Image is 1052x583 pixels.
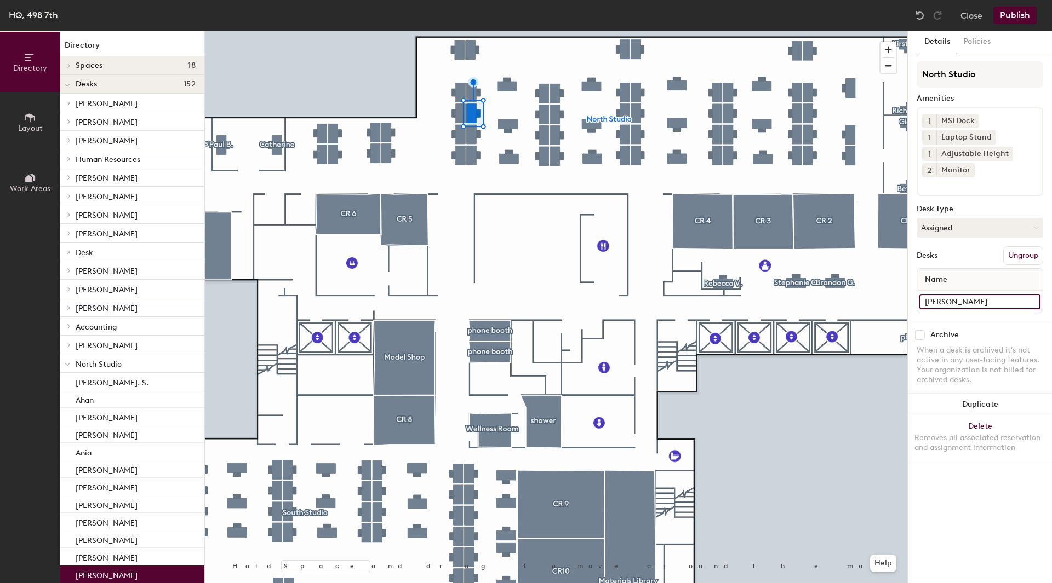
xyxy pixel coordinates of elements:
p: [PERSON_NAME] [76,480,138,493]
img: Redo [932,10,943,21]
div: Amenities [917,94,1043,103]
p: [PERSON_NAME] [76,428,138,440]
span: [PERSON_NAME] [76,99,138,108]
div: MSI Dock [936,114,979,128]
span: Human Resources [76,155,140,164]
p: [PERSON_NAME] [76,498,138,510]
div: Monitor [936,163,975,177]
span: North Studio [76,360,122,369]
p: [PERSON_NAME] [76,550,138,563]
input: Unnamed desk [919,294,1040,309]
div: Laptop Stand [936,130,996,145]
span: [PERSON_NAME] [76,341,138,350]
span: Spaces [76,61,103,70]
p: [PERSON_NAME] [76,568,138,580]
span: [PERSON_NAME] [76,304,138,313]
p: [PERSON_NAME] [76,533,138,545]
span: Desks [76,80,97,89]
button: Ungroup [1003,246,1043,265]
p: [PERSON_NAME] [76,410,138,423]
p: [PERSON_NAME] [76,515,138,528]
span: Accounting [76,322,117,332]
span: [PERSON_NAME] [76,174,138,183]
span: [PERSON_NAME] [76,211,138,220]
div: Removes all associated reservation and assignment information [914,433,1045,453]
h1: Directory [60,39,204,56]
p: Ahan [76,392,94,405]
span: Layout [18,124,43,133]
span: [PERSON_NAME] [76,118,138,127]
span: [PERSON_NAME] [76,285,138,295]
button: Assigned [917,218,1043,238]
span: 1 [928,132,931,143]
span: [PERSON_NAME] [76,192,138,201]
span: 1 [928,148,931,160]
button: Help [870,555,896,572]
p: [PERSON_NAME] [76,463,138,475]
div: Adjustable Height [936,147,1013,161]
span: [PERSON_NAME] [76,136,138,146]
div: HQ, 498 7th [9,8,58,22]
button: Policies [957,31,997,53]
button: 2 [922,163,936,177]
button: 1 [922,130,936,145]
span: [PERSON_NAME] [76,229,138,239]
p: Ania [76,445,92,458]
span: Desk [76,248,93,257]
span: Work Areas [10,184,50,193]
button: 1 [922,114,936,128]
span: 1 [928,116,931,127]
button: Details [918,31,957,53]
div: Archive [930,331,959,339]
span: [PERSON_NAME] [76,267,138,276]
span: 2 [927,165,931,176]
div: Desk Type [917,205,1043,213]
span: 152 [184,80,196,89]
span: Directory [13,64,47,73]
button: Close [960,7,982,24]
span: Name [919,270,953,290]
span: 18 [188,61,196,70]
div: Desks [917,251,937,260]
button: Publish [993,7,1037,24]
button: 1 [922,147,936,161]
img: Undo [914,10,925,21]
button: DeleteRemoves all associated reservation and assignment information [908,415,1052,464]
p: [PERSON_NAME]. S. [76,375,148,388]
div: When a desk is archived it's not active in any user-facing features. Your organization is not bil... [917,345,1043,385]
button: Duplicate [908,394,1052,415]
